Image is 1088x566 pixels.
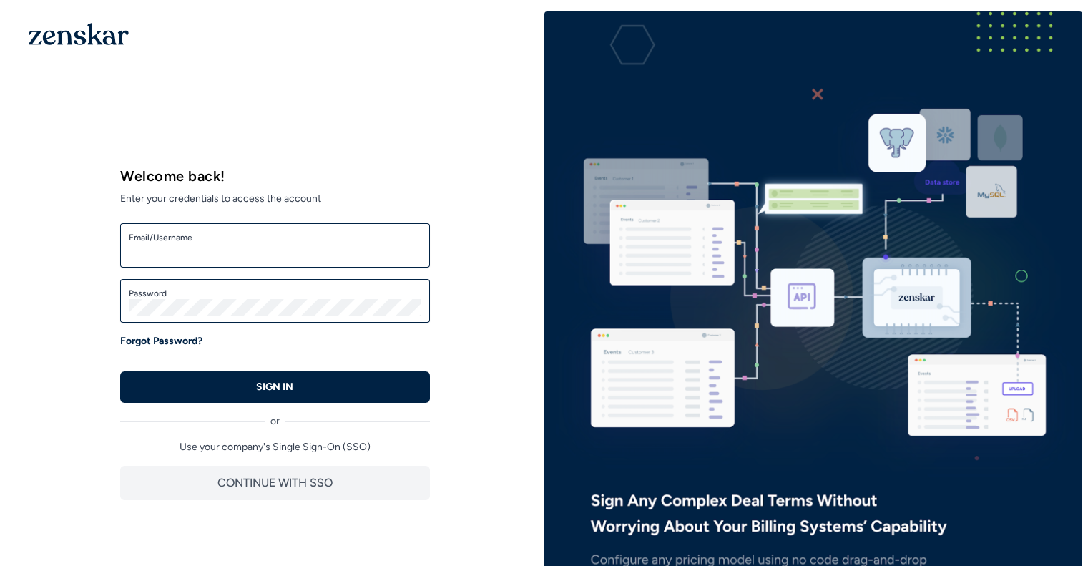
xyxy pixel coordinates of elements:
[120,403,430,429] div: or
[120,371,430,403] button: SIGN IN
[256,380,293,394] p: SIGN IN
[129,288,421,299] label: Password
[120,440,430,454] p: Use your company's Single Sign-On (SSO)
[129,232,421,243] label: Email/Username
[120,334,202,348] a: Forgot Password?
[120,186,430,206] p: Enter your credentials to access the account
[120,166,430,186] p: Welcome back!
[120,466,430,500] button: CONTINUE WITH SSO
[29,23,129,45] img: 1OGAJ2xQqyY4LXKgY66KYq0eOWRCkrZdAb3gUhuVAqdWPZE9SRJmCz+oDMSn4zDLXe31Ii730ItAGKgCKgCCgCikA4Av8PJUP...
